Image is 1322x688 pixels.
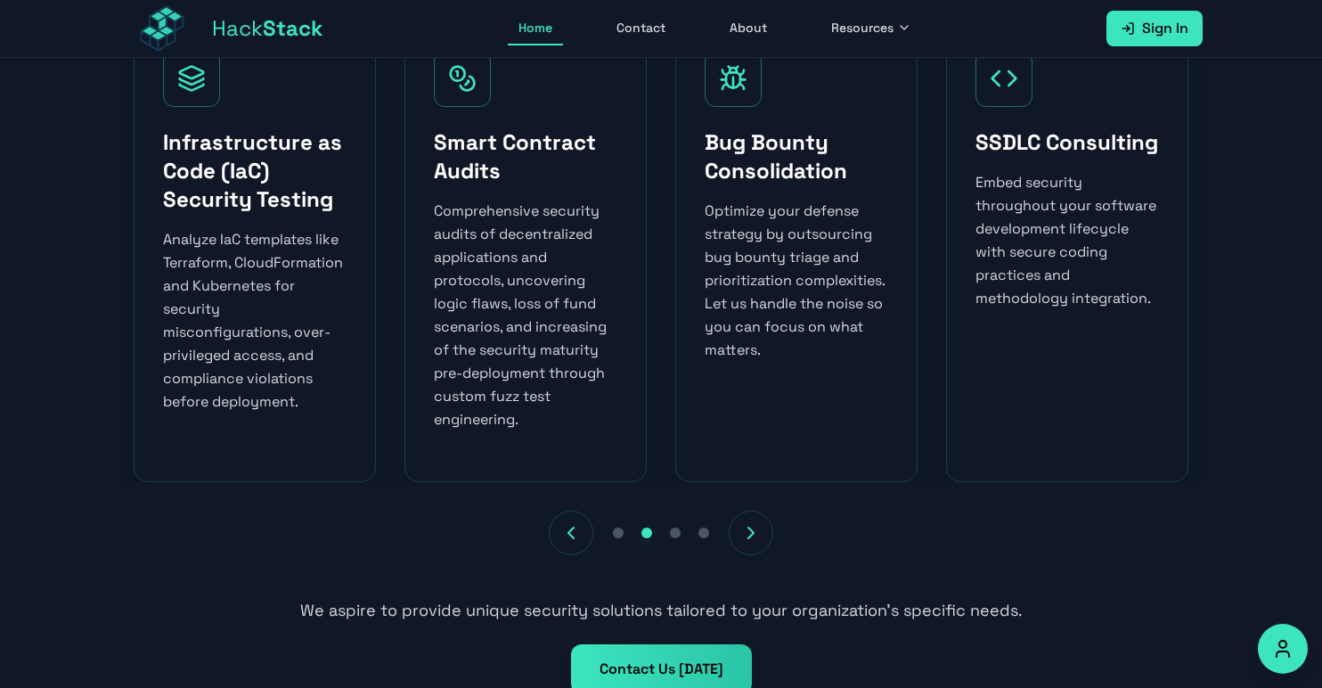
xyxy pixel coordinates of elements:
h3: Smart Contract Audits [434,128,617,185]
p: We aspire to provide unique security solutions tailored to your organization's specific needs. [119,598,1203,623]
button: Go to slide 1 [608,522,629,544]
button: Go to slide 3 [665,522,686,544]
p: Optimize your defense strategy by outsourcing bug bounty triage and prioritization complexities. ... [705,200,888,362]
span: Resources [831,19,894,37]
button: Go to slide 4 [693,522,714,544]
h3: Infrastructure as Code (IaC) Security Testing [163,128,347,214]
a: Home [508,12,563,45]
a: Sign In [1106,11,1203,46]
button: Previous services [549,511,593,555]
button: Accessibility Options [1258,624,1308,674]
span: Stack [263,14,323,42]
p: Analyze IaC templates like Terraform, CloudFormation and Kubernetes for security misconfiguration... [163,228,347,414]
span: Hack [212,14,323,43]
a: About [719,12,778,45]
p: Embed security throughout your software development lifecycle with secure coding practices and me... [975,171,1159,310]
a: Contact [606,12,676,45]
button: Next services [729,511,773,555]
h3: Bug Bounty Consolidation [705,128,888,185]
h3: SSDLC Consulting [975,128,1159,157]
button: Resources [820,12,922,45]
p: Comprehensive security audits of decentralized applications and protocols, uncovering logic flaws... [434,200,617,431]
span: Sign In [1142,18,1188,39]
button: Go to slide 2 [636,522,657,544]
